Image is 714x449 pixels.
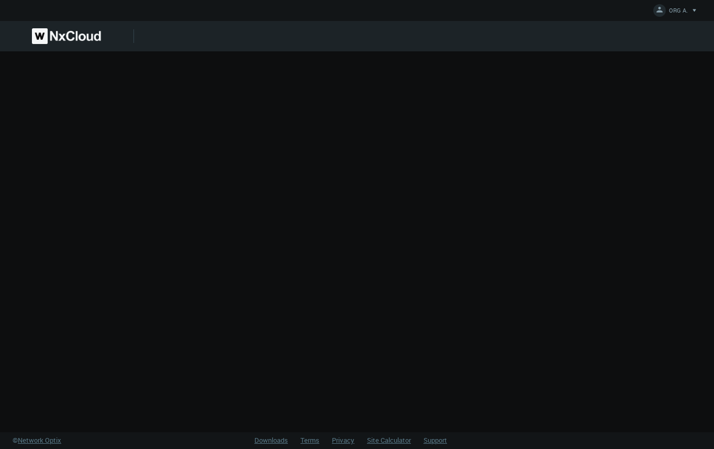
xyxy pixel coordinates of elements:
a: Terms [300,435,319,445]
a: ©Network Optix [13,435,61,446]
a: Support [423,435,447,445]
img: Nx Cloud logo [32,28,101,44]
a: Site Calculator [367,435,411,445]
span: ORG A. [669,6,688,18]
span: Network Optix [18,435,61,445]
a: Downloads [254,435,288,445]
a: Privacy [332,435,354,445]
